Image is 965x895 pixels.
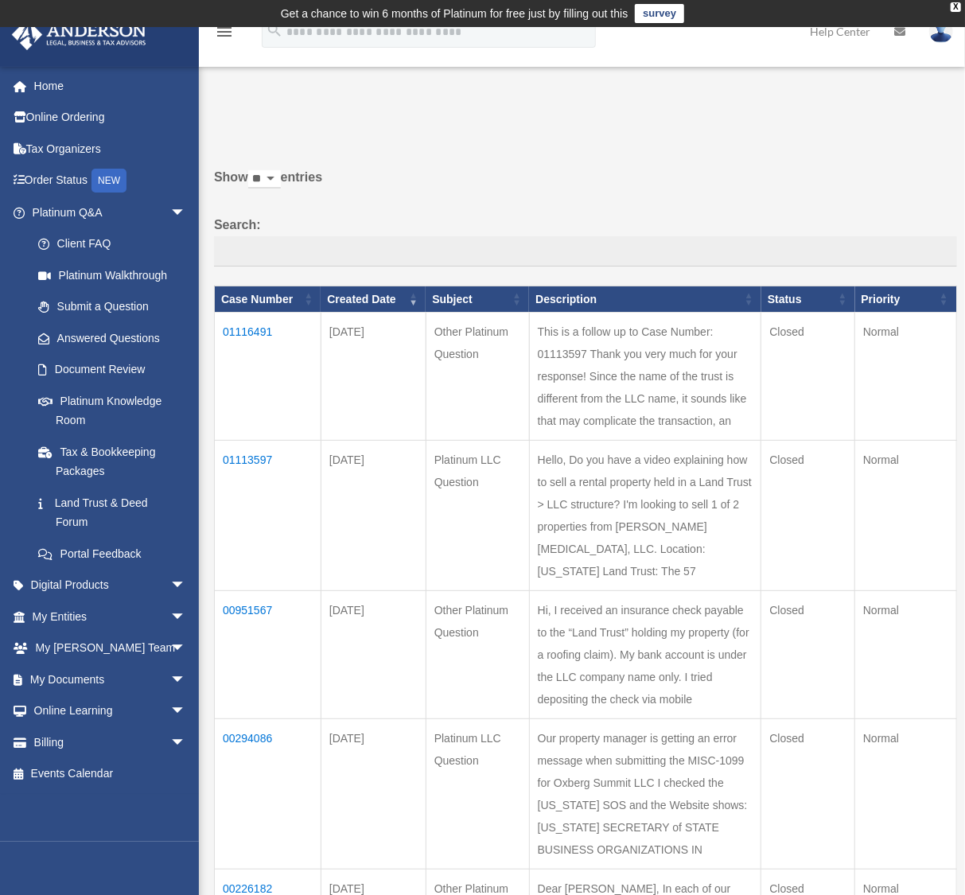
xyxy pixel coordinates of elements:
td: Closed [761,719,855,870]
td: 00951567 [215,591,321,719]
th: Status: activate to sort column ascending [761,286,855,313]
td: Normal [855,719,957,870]
th: Created Date: activate to sort column ascending [321,286,426,313]
th: Subject: activate to sort column ascending [426,286,529,313]
a: Online Learningarrow_drop_down [11,695,210,727]
a: Platinum Knowledge Room [22,385,202,436]
a: Portal Feedback [22,538,202,570]
span: arrow_drop_down [170,632,202,665]
a: Document Review [22,354,202,386]
span: arrow_drop_down [170,570,202,602]
a: Order StatusNEW [11,165,210,197]
a: Digital Productsarrow_drop_down [11,570,210,601]
td: Other Platinum Question [426,313,529,441]
td: [DATE] [321,441,426,591]
td: Other Platinum Question [426,591,529,719]
th: Priority: activate to sort column ascending [855,286,957,313]
span: arrow_drop_down [170,663,202,696]
td: [DATE] [321,313,426,441]
a: My [PERSON_NAME] Teamarrow_drop_down [11,632,210,664]
td: [DATE] [321,591,426,719]
a: Platinum Walkthrough [22,259,202,291]
input: Search: [214,236,957,267]
td: Normal [855,313,957,441]
label: Show entries [214,166,957,204]
td: Platinum LLC Question [426,441,529,591]
td: 00294086 [215,719,321,870]
a: survey [635,4,684,23]
a: Tax Organizers [11,133,210,165]
a: Home [11,70,210,102]
td: This is a follow up to Case Number: 01113597 Thank you very much for your response! Since the nam... [529,313,761,441]
td: Hi, I received an insurance check payable to the “Land Trust” holding my property (for a roofing ... [529,591,761,719]
a: Platinum Q&Aarrow_drop_down [11,197,202,228]
a: My Entitiesarrow_drop_down [11,601,210,632]
a: Billingarrow_drop_down [11,726,210,758]
td: 01116491 [215,313,321,441]
td: Closed [761,313,855,441]
td: Normal [855,591,957,719]
td: [DATE] [321,719,426,870]
a: menu [215,28,234,41]
td: Closed [761,441,855,591]
th: Description: activate to sort column ascending [529,286,761,313]
a: Client FAQ [22,228,202,260]
div: close [951,2,961,12]
span: arrow_drop_down [170,726,202,759]
td: Normal [855,441,957,591]
i: search [266,21,283,39]
a: Land Trust & Deed Forum [22,487,202,538]
a: Submit a Question [22,291,202,323]
td: 01113597 [215,441,321,591]
a: Tax & Bookkeeping Packages [22,436,202,487]
span: arrow_drop_down [170,601,202,633]
a: My Documentsarrow_drop_down [11,663,210,695]
span: arrow_drop_down [170,197,202,229]
img: Anderson Advisors Platinum Portal [7,19,151,50]
div: Get a chance to win 6 months of Platinum for free just by filling out this [281,4,628,23]
td: Platinum LLC Question [426,719,529,870]
img: User Pic [929,20,953,43]
a: Events Calendar [11,758,210,790]
select: Showentries [248,170,281,189]
th: Case Number: activate to sort column ascending [215,286,321,313]
div: NEW [91,169,126,193]
td: Closed [761,591,855,719]
span: arrow_drop_down [170,695,202,728]
a: Answered Questions [22,322,194,354]
label: Search: [214,214,957,267]
td: Hello, Do you have a video explaining how to sell a rental property held in a Land Trust > LLC st... [529,441,761,591]
i: menu [215,22,234,41]
a: Online Ordering [11,102,210,134]
td: Our property manager is getting an error message when submitting the MISC-1099 for Oxberg Summit ... [529,719,761,870]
